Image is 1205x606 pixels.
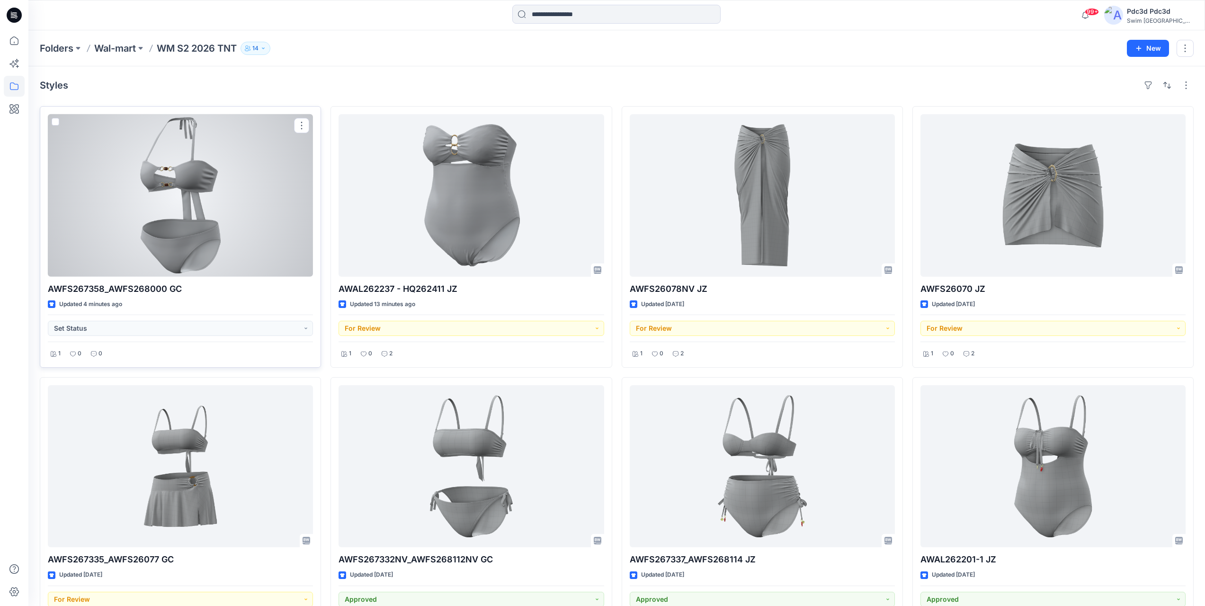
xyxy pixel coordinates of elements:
h4: Styles [40,80,68,91]
p: 1 [931,349,933,359]
span: 99+ [1085,8,1099,16]
p: Updated 13 minutes ago [350,299,415,309]
p: 1 [58,349,61,359]
a: AWFS267332NV_AWFS268112NV GC [339,385,604,548]
p: 0 [78,349,81,359]
p: AWFS267332NV_AWFS268112NV GC [339,553,604,566]
a: AWFS26070 JZ [920,114,1186,277]
p: 0 [368,349,372,359]
a: AWFS267358_AWFS268000 GC [48,114,313,277]
p: Updated [DATE] [350,570,393,580]
a: AWFS267337_AWFS268114 JZ [630,385,895,548]
p: Updated [DATE] [641,570,684,580]
a: AWFS26078NV JZ [630,114,895,277]
p: Updated [DATE] [932,570,975,580]
button: New [1127,40,1169,57]
p: WM S2 2026 TNT [157,42,237,55]
a: AWAL262237 - HQ262411 JZ [339,114,604,277]
img: avatar [1104,6,1123,25]
p: AWFS26070 JZ [920,282,1186,296]
p: Updated [DATE] [59,570,102,580]
p: 0 [98,349,102,359]
a: AWFS267335_AWFS26077 GC [48,385,313,548]
p: 0 [950,349,954,359]
p: 2 [680,349,684,359]
p: 0 [660,349,663,359]
p: AWFS267358_AWFS268000 GC [48,282,313,296]
button: 14 [241,42,270,55]
div: Pdc3d Pdc3d [1127,6,1193,17]
a: AWAL262201-1 JZ [920,385,1186,548]
p: AWFS26078NV JZ [630,282,895,296]
p: 1 [640,349,643,359]
p: AWAL262201-1 JZ [920,553,1186,566]
p: AWFS267337_AWFS268114 JZ [630,553,895,566]
p: Updated [DATE] [641,299,684,309]
p: Updated 4 minutes ago [59,299,122,309]
div: Swim [GEOGRAPHIC_DATA] [1127,17,1193,24]
a: Folders [40,42,73,55]
p: 14 [252,43,259,54]
p: 2 [971,349,974,359]
a: Wal-mart [94,42,136,55]
p: AWAL262237 - HQ262411 JZ [339,282,604,296]
p: 2 [389,349,393,359]
p: 1 [349,349,351,359]
p: Updated [DATE] [932,299,975,309]
p: AWFS267335_AWFS26077 GC [48,553,313,566]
